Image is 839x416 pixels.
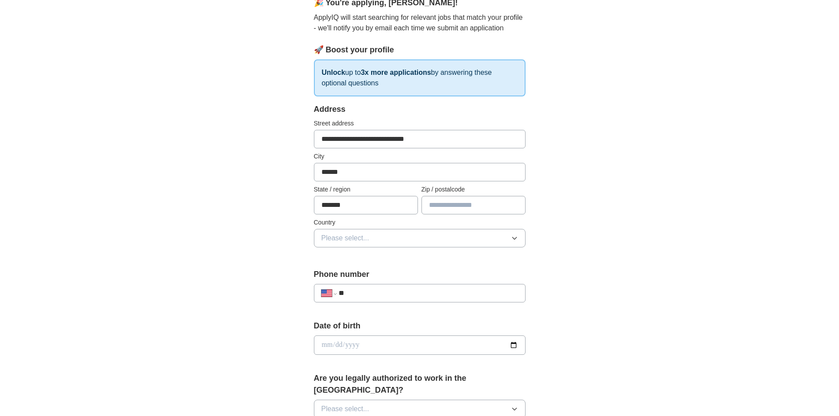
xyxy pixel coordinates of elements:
label: Zip / postalcode [421,185,526,194]
button: Please select... [314,229,526,247]
label: State / region [314,185,418,194]
span: Please select... [321,404,369,414]
label: Phone number [314,269,526,280]
label: City [314,152,526,161]
div: 🚀 Boost your profile [314,44,526,56]
strong: Unlock [322,69,345,76]
label: Date of birth [314,320,526,332]
span: Please select... [321,233,369,243]
strong: 3x more applications [361,69,431,76]
p: up to by answering these optional questions [314,59,526,96]
p: ApplyIQ will start searching for relevant jobs that match your profile - we'll notify you by emai... [314,12,526,33]
label: Street address [314,119,526,128]
label: Are you legally authorized to work in the [GEOGRAPHIC_DATA]? [314,372,526,396]
div: Address [314,103,526,115]
label: Country [314,218,526,227]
